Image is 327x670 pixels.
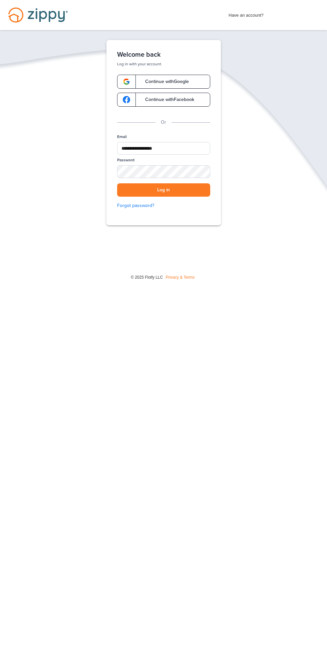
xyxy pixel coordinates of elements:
[138,79,189,84] span: Continue with Google
[117,75,210,89] a: google-logoContinue withGoogle
[117,165,210,178] input: Password
[123,96,130,103] img: google-logo
[117,142,210,155] input: Email
[131,275,163,280] span: © 2025 Floify LLC
[117,61,210,67] p: Log in with your account.
[117,51,210,59] h1: Welcome back
[229,8,264,19] span: Have an account?
[117,183,210,197] button: Log in
[117,157,134,163] label: Password
[117,93,210,107] a: google-logoContinue withFacebook
[117,202,210,209] a: Forgot password?
[166,275,195,280] a: Privacy & Terms
[117,134,127,140] label: Email
[123,78,130,85] img: google-logo
[161,119,166,126] p: Or
[138,97,194,102] span: Continue with Facebook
